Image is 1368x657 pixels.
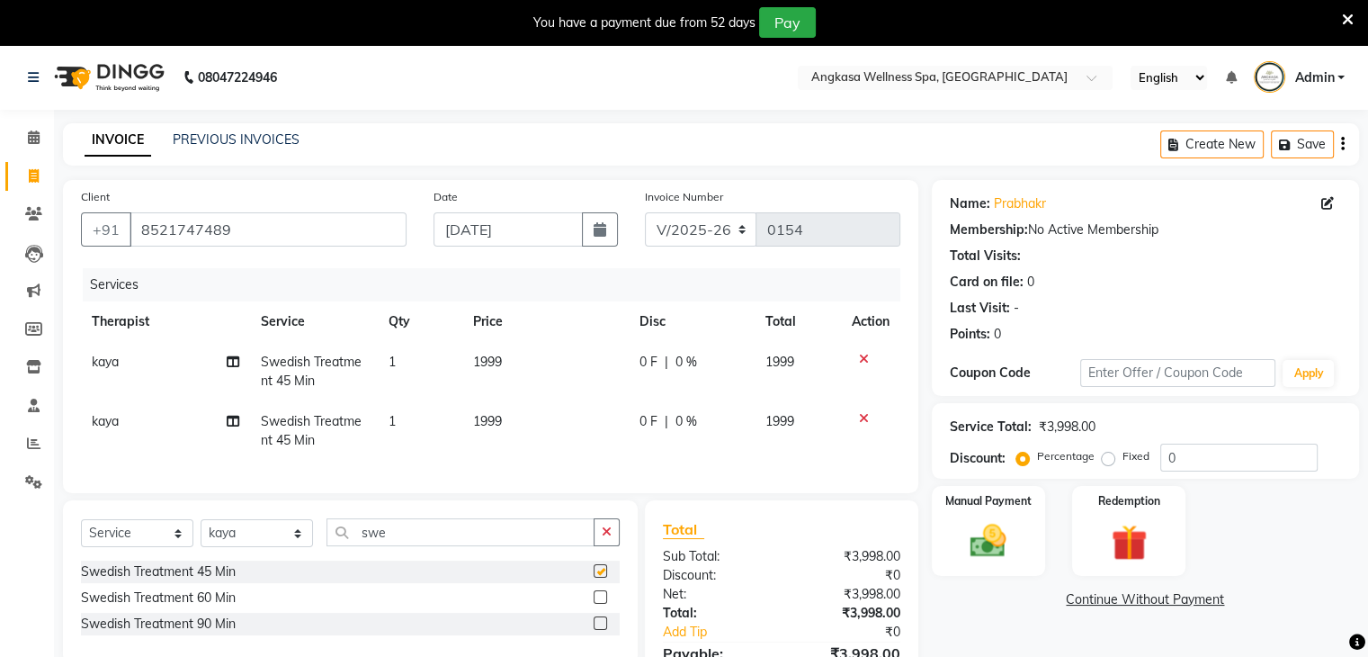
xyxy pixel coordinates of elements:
[945,493,1032,509] label: Manual Payment
[46,52,169,103] img: logo
[755,301,840,342] th: Total
[389,354,396,370] span: 1
[950,364,1080,382] div: Coupon Code
[261,354,362,389] span: Swedish Treatment 45 Min
[1254,61,1285,93] img: Admin
[950,273,1024,292] div: Card on file:
[994,194,1046,213] a: Prabhakr
[664,353,667,372] span: |
[92,413,119,429] span: kaya
[173,131,300,148] a: PREVIOUS INVOICES
[994,325,1001,344] div: 0
[675,353,696,372] span: 0 %
[81,589,236,607] div: Swedish Treatment 60 Min
[950,449,1006,468] div: Discount:
[782,585,914,604] div: ₹3,998.00
[782,566,914,585] div: ₹0
[639,412,657,431] span: 0 F
[950,194,990,213] div: Name:
[389,413,396,429] span: 1
[765,413,794,429] span: 1999
[81,301,250,342] th: Therapist
[950,220,1341,239] div: No Active Membership
[841,301,900,342] th: Action
[803,623,913,642] div: ₹0
[1122,448,1149,464] label: Fixed
[1080,359,1276,387] input: Enter Offer / Coupon Code
[935,590,1355,609] a: Continue Without Payment
[533,13,756,32] div: You have a payment due from 52 days
[950,220,1028,239] div: Membership:
[198,52,277,103] b: 08047224946
[1098,493,1160,509] label: Redemption
[782,604,914,623] div: ₹3,998.00
[628,301,755,342] th: Disc
[649,585,782,604] div: Net:
[130,212,407,247] input: Search by Name/Mobile/Email/Code
[1027,273,1034,292] div: 0
[1039,418,1095,436] div: ₹3,998.00
[434,189,458,205] label: Date
[950,299,1010,318] div: Last Visit:
[1283,360,1334,387] button: Apply
[81,562,236,581] div: Swedish Treatment 45 Min
[83,268,914,301] div: Services
[649,566,782,585] div: Discount:
[645,189,723,205] label: Invoice Number
[675,412,696,431] span: 0 %
[261,413,362,448] span: Swedish Treatment 45 Min
[473,413,502,429] span: 1999
[950,325,990,344] div: Points:
[663,520,704,539] span: Total
[81,212,131,247] button: +91
[85,124,151,157] a: INVOICE
[81,615,236,634] div: Swedish Treatment 90 Min
[959,520,1017,562] img: _cash.svg
[664,412,667,431] span: |
[649,604,782,623] div: Total:
[649,547,782,566] div: Sub Total:
[1294,68,1334,87] span: Admin
[378,301,462,342] th: Qty
[950,418,1032,436] div: Service Total:
[1014,299,1019,318] div: -
[250,301,378,342] th: Service
[1100,520,1158,565] img: _gift.svg
[649,623,803,642] a: Add Tip
[81,189,110,205] label: Client
[759,7,816,38] button: Pay
[92,354,119,370] span: kaya
[473,354,502,370] span: 1999
[1037,448,1095,464] label: Percentage
[950,247,1021,265] div: Total Visits:
[1271,130,1334,158] button: Save
[765,354,794,370] span: 1999
[639,353,657,372] span: 0 F
[462,301,629,342] th: Price
[1160,130,1264,158] button: Create New
[782,547,914,566] div: ₹3,998.00
[326,518,595,546] input: Search or Scan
